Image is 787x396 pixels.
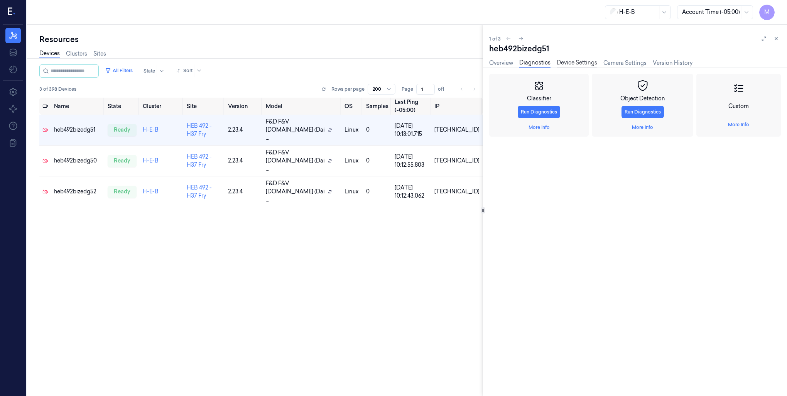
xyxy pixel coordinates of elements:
[108,124,137,136] div: ready
[39,34,483,45] div: Resources
[140,98,184,115] th: Cluster
[228,157,260,165] div: 2.23.4
[108,186,137,198] div: ready
[434,157,480,165] div: [TECHNICAL_ID]
[725,118,752,131] button: More Info
[225,98,263,115] th: Version
[143,157,159,164] a: H-E-B
[345,126,360,134] p: linux
[54,157,101,165] div: heb492bizedg50
[102,64,136,77] button: All Filters
[341,98,363,115] th: OS
[187,122,212,137] a: HEB 492 - H37 Fry
[39,86,76,93] span: 3 of 398 Devices
[51,98,105,115] th: Name
[525,121,553,134] button: More Info
[434,188,480,196] div: [TECHNICAL_ID]
[527,95,551,103] div: Classifier
[263,98,341,115] th: Model
[603,59,647,67] a: Camera Settings
[759,5,775,20] button: M
[54,188,101,196] div: heb492bizedg52
[489,59,513,67] a: Overview
[632,124,653,131] a: More Info
[395,184,428,200] div: [DATE] 10:12:43.062
[395,153,428,169] div: [DATE] 10:12:55.803
[402,86,413,93] span: Page
[366,188,388,196] div: 0
[519,59,551,68] a: Diagnostics
[653,59,692,67] a: Version History
[187,184,212,199] a: HEB 492 - H37 Fry
[228,126,260,134] div: 2.23.4
[331,86,365,93] p: Rows per page
[456,84,480,95] nav: pagination
[228,188,260,196] div: 2.23.4
[518,106,560,118] button: Run Diagnostics
[105,98,140,115] th: State
[345,188,360,196] p: linux
[620,95,665,103] div: Object Detection
[366,126,388,134] div: 0
[489,36,501,42] span: 1 of 3
[489,43,781,54] div: heb492bizedg51
[366,157,388,165] div: 0
[438,86,450,93] span: of 1
[143,188,159,195] a: H-E-B
[266,118,325,142] span: F&D F&V [DOMAIN_NAME] (Dai ...
[434,126,480,134] div: [TECHNICAL_ID]
[629,121,656,134] button: More Info
[621,106,664,118] button: Run Diagnostics
[93,50,106,58] a: Sites
[108,155,137,167] div: ready
[728,102,749,110] div: Custom
[266,149,325,173] span: F&D F&V [DOMAIN_NAME] (Dai ...
[187,153,212,168] a: HEB 492 - H37 Fry
[728,121,749,128] a: More Info
[143,126,159,133] a: H-E-B
[395,122,428,138] div: [DATE] 10:13:01.715
[431,98,483,115] th: IP
[66,50,87,58] a: Clusters
[345,157,360,165] p: linux
[557,59,597,68] a: Device Settings
[529,124,550,131] a: More Info
[266,179,325,204] span: F&D F&V [DOMAIN_NAME] (Dai ...
[363,98,392,115] th: Samples
[54,126,101,134] div: heb492bizedg51
[39,49,60,58] a: Devices
[184,98,225,115] th: Site
[392,98,431,115] th: Last Ping (-05:00)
